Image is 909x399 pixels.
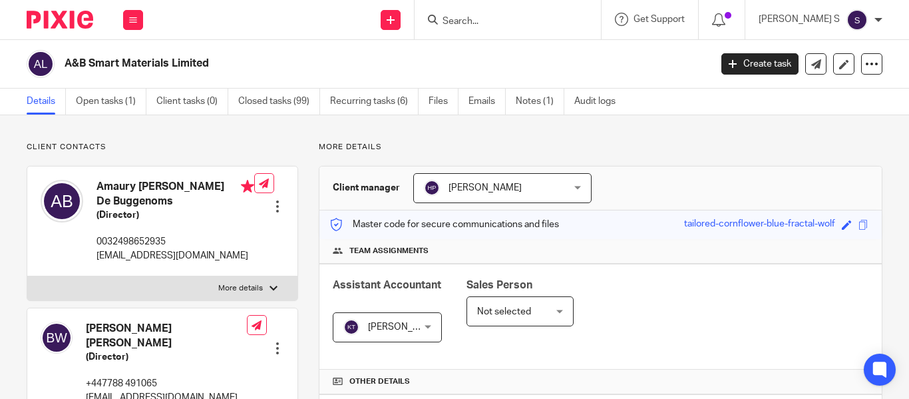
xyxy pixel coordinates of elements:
[424,180,440,196] img: svg%3E
[27,89,66,115] a: Details
[477,307,531,316] span: Not selected
[684,217,835,232] div: tailored-cornflower-blue-fractal-wolf
[96,180,254,208] h4: Amaury [PERSON_NAME] De Buggenoms
[634,15,685,24] span: Get Support
[86,377,247,390] p: +447788 491065
[516,89,564,115] a: Notes (1)
[441,16,561,28] input: Search
[721,53,799,75] a: Create task
[27,142,298,153] p: Client contacts
[368,322,441,332] span: [PERSON_NAME]
[574,89,626,115] a: Audit logs
[333,181,400,195] h3: Client manager
[846,9,868,31] img: svg%3E
[27,11,93,29] img: Pixie
[329,218,559,231] p: Master code for secure communications and files
[76,89,146,115] a: Open tasks (1)
[156,89,228,115] a: Client tasks (0)
[449,183,522,193] span: [PERSON_NAME]
[96,235,254,248] p: 0032498652935
[96,249,254,262] p: [EMAIL_ADDRESS][DOMAIN_NAME]
[218,283,263,294] p: More details
[96,208,254,222] h5: (Director)
[466,280,532,290] span: Sales Person
[429,89,458,115] a: Files
[241,180,254,193] i: Primary
[27,50,55,78] img: svg%3E
[65,57,574,71] h2: A&B Smart Materials Limited
[86,350,247,364] h5: (Director)
[86,322,247,350] h4: [PERSON_NAME] [PERSON_NAME]
[41,322,73,354] img: svg%3E
[238,89,320,115] a: Closed tasks (99)
[343,319,359,335] img: svg%3E
[468,89,506,115] a: Emails
[349,246,429,256] span: Team assignments
[330,89,419,115] a: Recurring tasks (6)
[349,376,410,387] span: Other details
[319,142,882,153] p: More details
[41,180,83,222] img: svg%3E
[333,280,441,290] span: Assistant Accountant
[759,13,840,26] p: [PERSON_NAME] S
